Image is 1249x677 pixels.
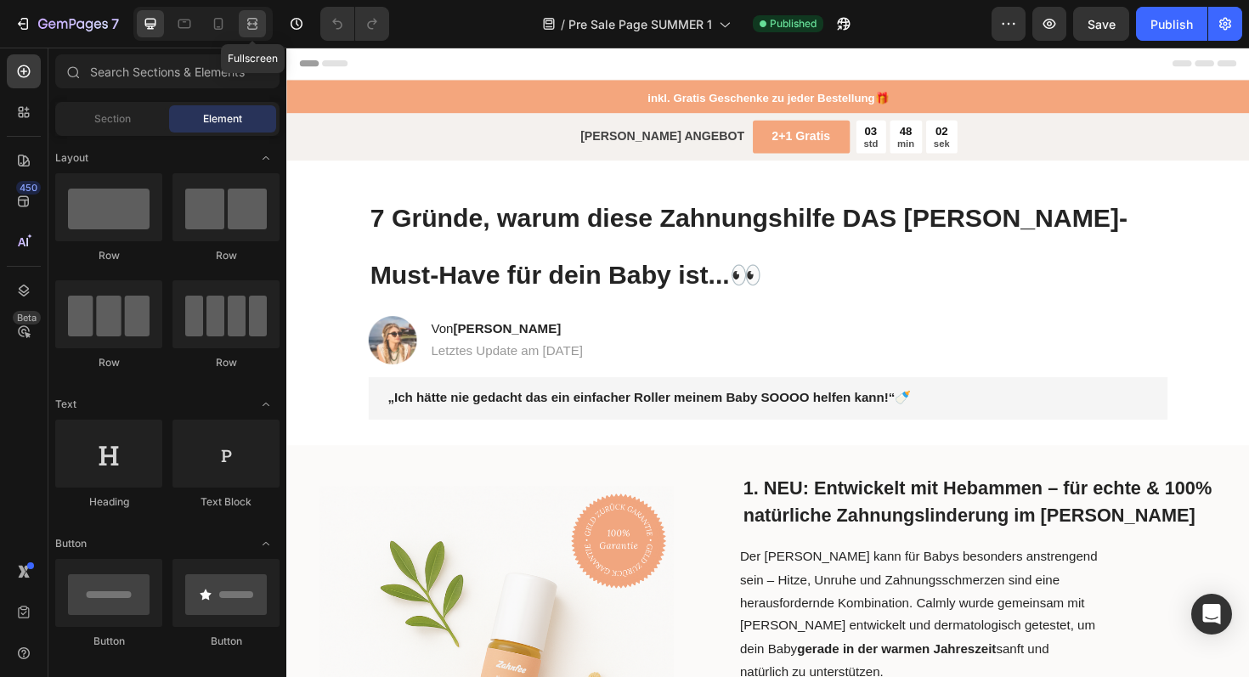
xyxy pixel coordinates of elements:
div: Text Block [172,494,280,510]
img: gempages_566719462338724945-dca39fe0-2bd3-4429-9df1-a9da0871f0c0.webp [87,285,138,336]
iframe: Design area [286,48,1249,677]
strong: gerade in der warmen Jahreszeit [540,629,751,644]
input: Search Sections & Elements [55,54,280,88]
h2: Von [151,288,315,309]
strong: 1. NEU: Entwickelt mit Hebammen – für echte & 100% natürliche Zahnungslinderung im [PERSON_NAME] [483,455,980,505]
div: 48 [647,81,664,96]
p: Letztes Update am [DATE] [153,313,314,331]
div: Undo/Redo [320,7,389,41]
div: Row [55,248,162,263]
div: Button [172,634,280,649]
button: <p><span style="font-size:15px;"><strong>2+1 Gratis</strong></span></p> [494,77,596,112]
strong: „Ich hätte nie gedacht das ein einfacher Roller meinem Baby SOOOO helfen kann!“ [107,364,644,378]
span: Text [55,397,76,412]
p: 7 [111,14,119,34]
button: Publish [1136,7,1207,41]
div: Beta [13,311,41,324]
strong: 7 Gründe, warum diese Zahnungshilfe DAS [PERSON_NAME]-Must-Have für dein Baby ist... [88,166,890,257]
strong: [PERSON_NAME] [177,291,291,305]
p: sek [685,96,702,110]
span: Toggle open [252,144,280,172]
p: min [647,96,664,110]
span: Toggle open [252,391,280,418]
div: Row [172,355,280,370]
div: Button [55,634,162,649]
span: Section [94,111,131,127]
span: Layout [55,150,88,166]
p: 🍼 [107,363,913,381]
span: Pre Sale Page SUMMER 1 [568,15,712,33]
span: Toggle open [252,530,280,557]
div: Open Intercom Messenger [1191,594,1232,635]
div: 03 [611,81,626,96]
span: / [561,15,565,33]
p: std [611,96,626,110]
span: Element [203,111,242,127]
strong: 👀 [469,226,503,257]
strong: 2+1 Gratis [514,87,576,101]
div: 450 [16,181,41,195]
strong: [PERSON_NAME] ANGEBOT [311,87,484,101]
span: Save [1088,17,1116,31]
div: Heading [55,494,162,510]
span: Der [PERSON_NAME] kann für Babys besonders anstrengend sein – Hitze, Unruhe und Zahnungsschmerzen... [480,532,859,669]
button: 7 [7,7,127,41]
span: Published [770,16,817,31]
button: Save [1073,7,1129,41]
div: 02 [685,81,702,96]
span: Button [55,536,87,551]
div: Row [172,248,280,263]
div: Publish [1150,15,1193,33]
div: Row [55,355,162,370]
